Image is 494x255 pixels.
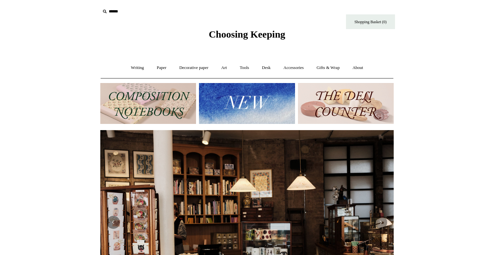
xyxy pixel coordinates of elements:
a: About [347,59,369,76]
a: Decorative paper [173,59,214,76]
button: Next [374,216,387,229]
button: Previous [107,216,120,229]
a: Tools [234,59,255,76]
a: Accessories [278,59,310,76]
img: New.jpg__PID:f73bdf93-380a-4a35-bcfe-7823039498e1 [199,83,295,124]
a: Art [215,59,233,76]
a: Choosing Keeping [209,34,285,39]
a: Desk [256,59,277,76]
img: The Deli Counter [298,83,394,124]
span: Choosing Keeping [209,29,285,40]
a: Gifts & Wrap [311,59,346,76]
a: Writing [125,59,150,76]
a: Shopping Basket (0) [346,14,395,29]
img: 202302 Composition ledgers.jpg__PID:69722ee6-fa44-49dd-a067-31375e5d54ec [100,83,196,124]
a: Paper [151,59,173,76]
